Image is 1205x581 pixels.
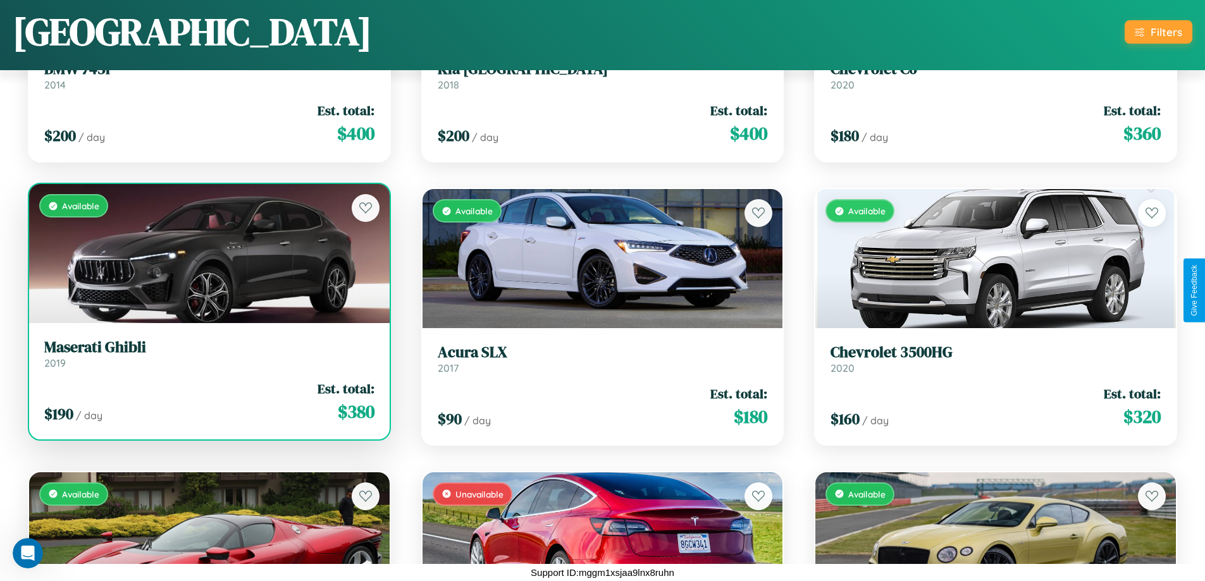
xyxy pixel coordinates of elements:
[455,205,493,216] span: Available
[1123,121,1161,146] span: $ 360
[44,78,66,91] span: 2014
[438,343,768,374] a: Acura SLX2017
[44,338,374,357] h3: Maserati Ghibli
[862,414,889,427] span: / day
[438,343,768,362] h3: Acura SLX
[76,409,102,422] span: / day
[62,200,99,211] span: Available
[13,538,43,568] iframe: Intercom live chat
[531,564,674,581] p: Support ID: mggm1xsjaa9lnx8ruhn
[831,60,1161,91] a: Chevrolet C62020
[44,403,73,424] span: $ 190
[1151,25,1182,39] div: Filters
[710,384,767,403] span: Est. total:
[1125,20,1192,44] button: Filters
[734,404,767,429] span: $ 180
[1190,265,1199,316] div: Give Feedback
[1123,404,1161,429] span: $ 320
[831,343,1161,374] a: Chevrolet 3500HG2020
[848,205,886,216] span: Available
[44,60,374,91] a: BMW 745i2014
[1104,384,1161,403] span: Est. total:
[730,121,767,146] span: $ 400
[13,6,372,58] h1: [GEOGRAPHIC_DATA]
[62,489,99,499] span: Available
[831,343,1161,362] h3: Chevrolet 3500HG
[710,101,767,119] span: Est. total:
[337,121,374,146] span: $ 400
[438,408,462,429] span: $ 90
[831,362,855,374] span: 2020
[78,131,105,144] span: / day
[438,60,768,91] a: Kia [GEOGRAPHIC_DATA]2018
[464,414,491,427] span: / day
[862,131,888,144] span: / day
[318,101,374,119] span: Est. total:
[438,60,768,78] h3: Kia [GEOGRAPHIC_DATA]
[44,125,76,146] span: $ 200
[438,78,459,91] span: 2018
[438,362,459,374] span: 2017
[338,399,374,424] span: $ 380
[44,357,66,369] span: 2019
[472,131,498,144] span: / day
[44,338,374,369] a: Maserati Ghibli2019
[831,78,855,91] span: 2020
[318,379,374,398] span: Est. total:
[1104,101,1161,119] span: Est. total:
[848,489,886,499] span: Available
[438,125,469,146] span: $ 200
[831,125,859,146] span: $ 180
[831,408,860,429] span: $ 160
[455,489,504,499] span: Unavailable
